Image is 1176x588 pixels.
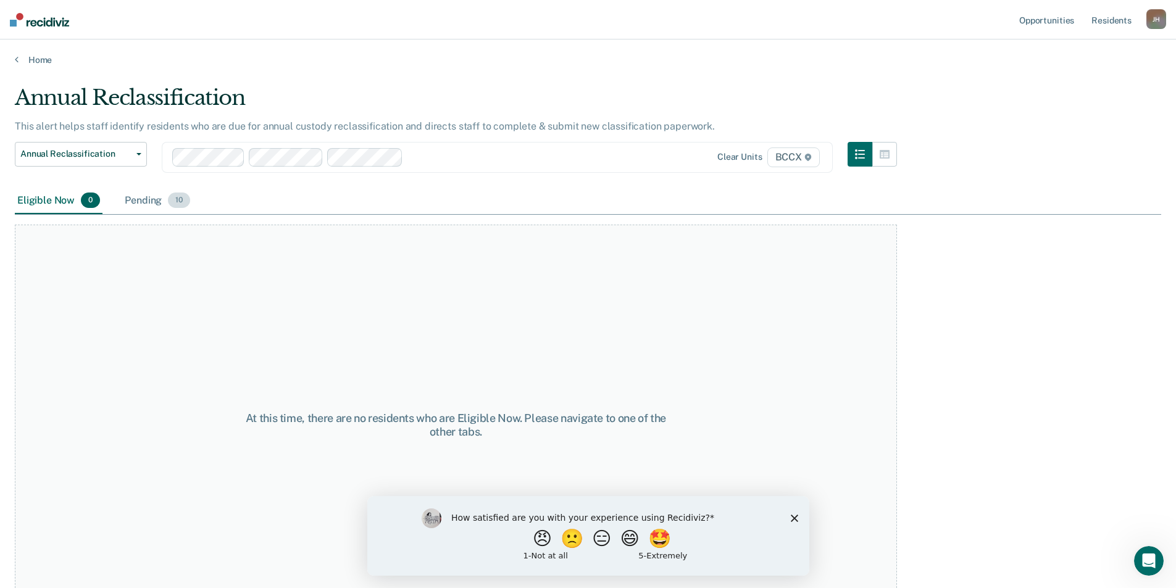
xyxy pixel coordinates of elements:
div: Eligible Now0 [15,188,102,215]
button: Annual Reclassification [15,142,147,167]
span: 10 [168,193,190,209]
span: Annual Reclassification [20,149,131,159]
div: Pending10 [122,188,193,215]
span: BCCX [767,147,820,167]
span: 0 [81,193,100,209]
button: JH [1146,9,1166,29]
div: Annual Reclassification [15,85,897,120]
a: Home [15,54,1161,65]
img: Recidiviz [10,13,69,27]
p: This alert helps staff identify residents who are due for annual custody reclassification and dir... [15,120,715,132]
div: At this time, there are no residents who are Eligible Now. Please navigate to one of the other tabs. [236,412,676,438]
iframe: Survey by Kim from Recidiviz [367,496,809,576]
div: J H [1146,9,1166,29]
iframe: Intercom live chat [1134,546,1164,576]
div: Clear units [717,152,762,162]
